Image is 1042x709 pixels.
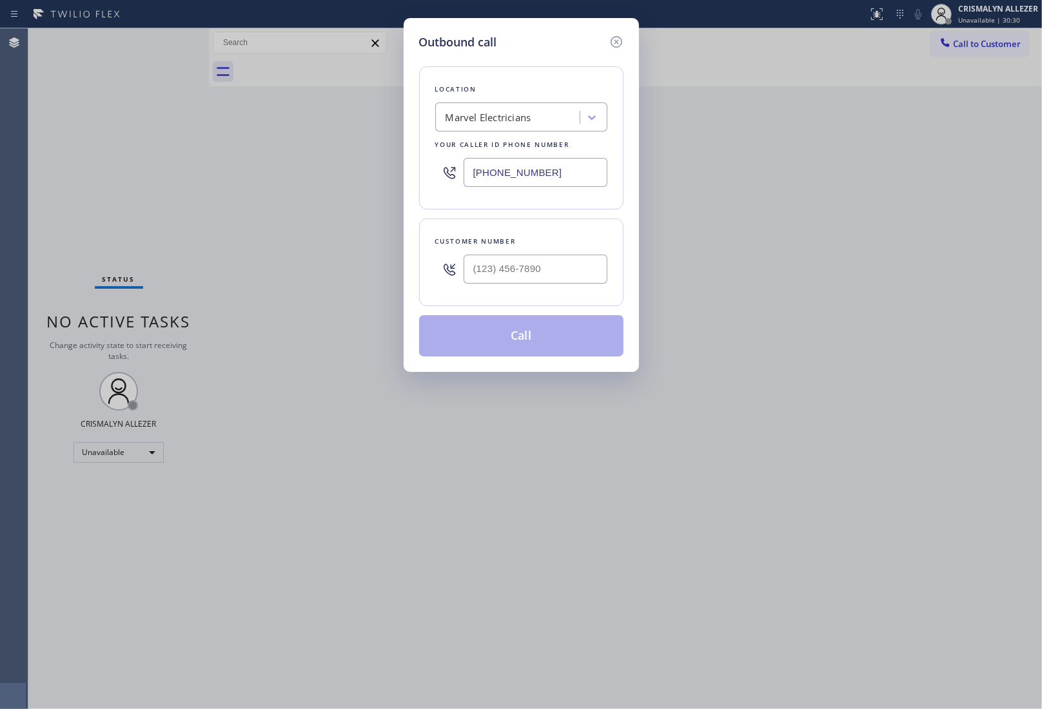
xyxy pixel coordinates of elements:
[419,315,624,356] button: Call
[435,83,607,96] div: Location
[435,235,607,248] div: Customer number
[464,158,607,187] input: (123) 456-7890
[464,255,607,284] input: (123) 456-7890
[419,34,497,51] h5: Outbound call
[435,138,607,151] div: Your caller id phone number
[446,110,531,125] div: Marvel Electricians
